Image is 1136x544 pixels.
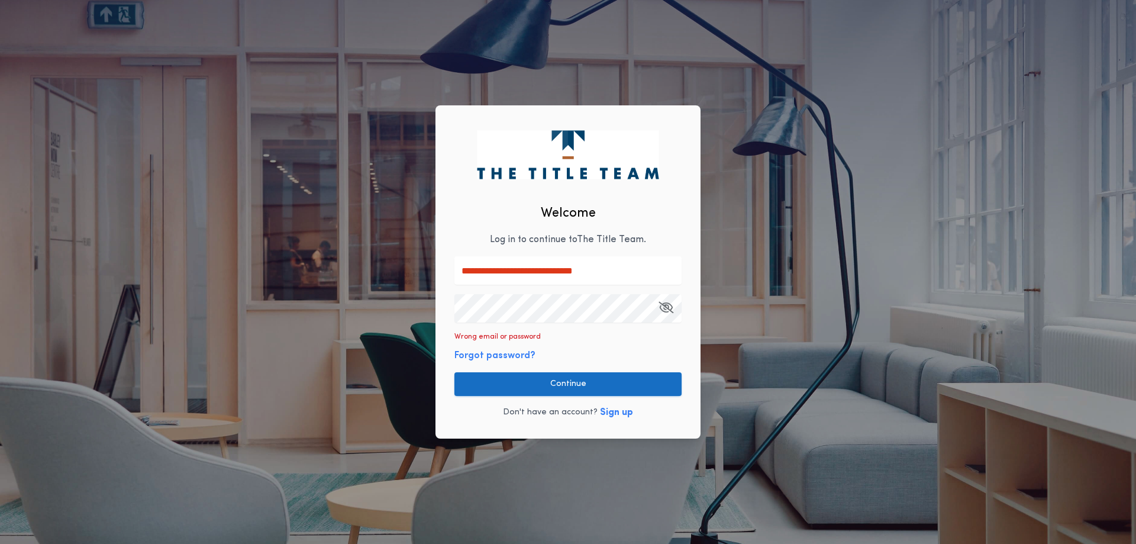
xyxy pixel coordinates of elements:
[600,405,633,420] button: Sign up
[454,372,682,396] button: Continue
[454,349,535,363] button: Forgot password?
[477,130,659,179] img: logo
[490,233,646,247] p: Log in to continue to The Title Team .
[541,204,596,223] h2: Welcome
[454,332,541,342] p: Wrong email or password
[503,407,598,419] p: Don't have an account?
